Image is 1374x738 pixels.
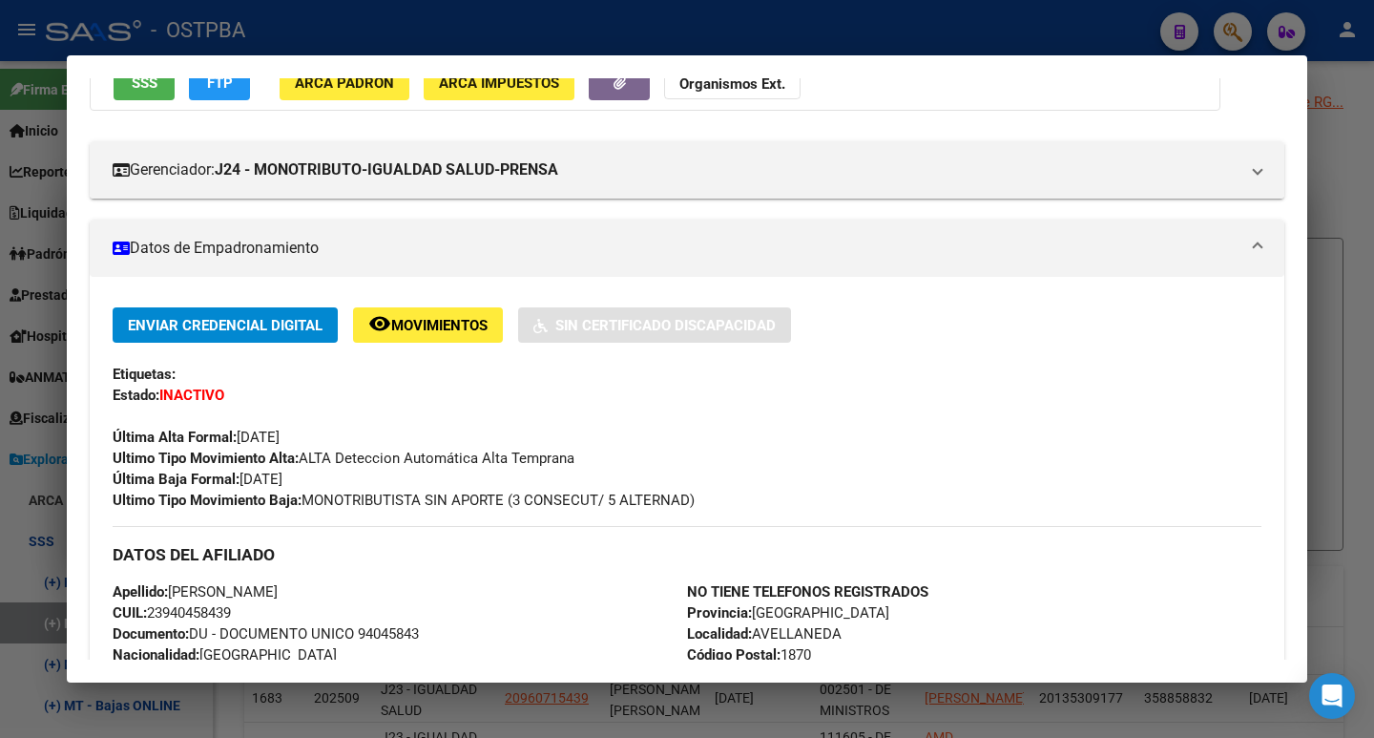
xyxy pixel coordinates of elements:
button: FTP [189,65,250,100]
div: Open Intercom Messenger [1309,673,1355,719]
span: ALTA Deteccion Automática Alta Temprana [113,450,574,467]
strong: Ultimo Tipo Movimiento Baja: [113,492,302,509]
span: 1870 [687,646,811,664]
button: SSS [114,65,175,100]
strong: Documento: [113,625,189,643]
mat-panel-title: Datos de Empadronamiento [113,237,1239,260]
span: [GEOGRAPHIC_DATA] [687,604,889,622]
span: [GEOGRAPHIC_DATA] [113,646,337,664]
strong: Etiquetas: [113,366,176,383]
strong: Apellido: [113,583,168,601]
strong: Código Postal: [687,646,781,664]
mat-icon: remove_red_eye [368,312,391,335]
button: Sin Certificado Discapacidad [518,307,791,343]
mat-expansion-panel-header: Gerenciador:J24 - MONOTRIBUTO-IGUALDAD SALUD-PRENSA [90,141,1284,199]
span: ARCA Impuestos [439,74,559,92]
span: 23940458439 [113,604,231,622]
strong: Organismos Ext. [679,75,785,93]
span: ARCA Padrón [295,74,394,92]
span: Enviar Credencial Digital [128,317,323,334]
strong: Ultimo Tipo Movimiento Alta: [113,450,299,467]
span: [PERSON_NAME] [113,583,278,601]
span: DU - DOCUMENTO UNICO 94045843 [113,625,419,643]
button: Organismos Ext. [664,65,801,100]
span: FTP [207,74,233,92]
span: MONOTRIBUTISTA SIN APORTE (3 CONSECUT/ 5 ALTERNAD) [113,492,695,509]
mat-panel-title: Gerenciador: [113,158,1239,181]
button: ARCA Padrón [280,65,409,100]
strong: INACTIVO [159,387,224,404]
span: Movimientos [391,317,488,334]
span: Sin Certificado Discapacidad [555,317,776,334]
strong: Provincia: [687,604,752,622]
strong: NO TIENE TELEFONOS REGISTRADOS [687,583,928,601]
button: ARCA Impuestos [424,65,574,100]
span: SSS [132,74,157,92]
span: [DATE] [113,429,280,446]
strong: J24 - MONOTRIBUTO-IGUALDAD SALUD-PRENSA [215,158,558,181]
strong: Última Alta Formal: [113,429,237,446]
button: Movimientos [353,307,503,343]
strong: Última Baja Formal: [113,471,239,488]
span: AVELLANEDA [687,625,842,643]
h3: DATOS DEL AFILIADO [113,544,1261,565]
mat-expansion-panel-header: Datos de Empadronamiento [90,220,1284,277]
strong: CUIL: [113,604,147,622]
button: Enviar Credencial Digital [113,307,338,343]
strong: Localidad: [687,625,752,643]
strong: Estado: [113,387,159,404]
strong: Nacionalidad: [113,646,199,664]
span: [DATE] [113,471,282,488]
